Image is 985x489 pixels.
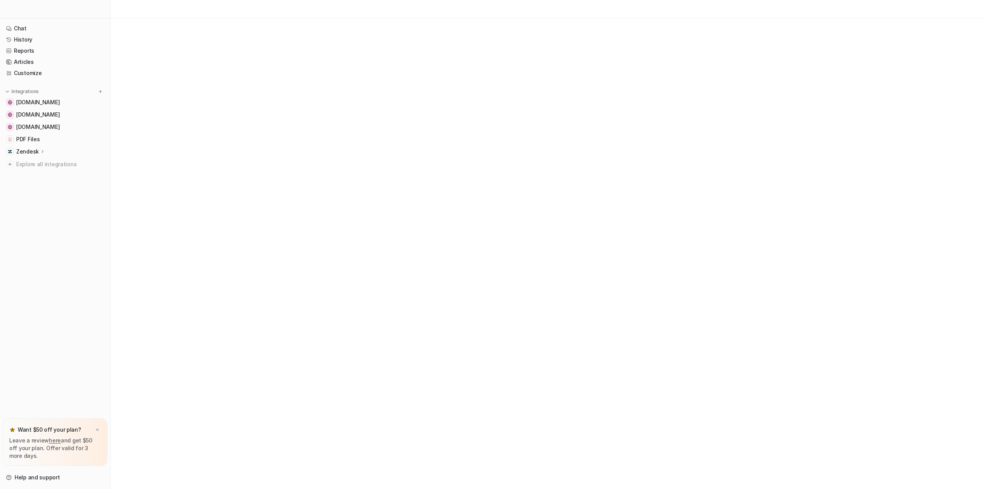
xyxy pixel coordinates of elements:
[3,134,107,145] a: PDF FilesPDF Files
[3,97,107,108] a: cloud86.io[DOMAIN_NAME]
[3,23,107,34] a: Chat
[12,88,39,95] p: Integrations
[49,437,61,444] a: here
[6,160,14,168] img: explore all integrations
[8,100,12,105] img: cloud86.io
[18,426,81,434] p: Want $50 off your plan?
[16,148,39,155] p: Zendesk
[98,89,103,94] img: menu_add.svg
[8,137,12,142] img: PDF Files
[8,125,12,129] img: check86.nl
[16,135,40,143] span: PDF Files
[9,437,101,460] p: Leave a review and get $50 off your plan. Offer valid for 3 more days.
[3,68,107,78] a: Customize
[3,57,107,67] a: Articles
[95,427,100,432] img: x
[16,98,60,106] span: [DOMAIN_NAME]
[5,89,10,94] img: expand menu
[3,122,107,132] a: check86.nl[DOMAIN_NAME]
[16,158,104,170] span: Explore all integrations
[3,159,107,170] a: Explore all integrations
[16,111,60,118] span: [DOMAIN_NAME]
[8,112,12,117] img: docs.litespeedtech.com
[3,472,107,483] a: Help and support
[16,123,60,131] span: [DOMAIN_NAME]
[3,88,41,95] button: Integrations
[3,109,107,120] a: docs.litespeedtech.com[DOMAIN_NAME]
[8,149,12,154] img: Zendesk
[3,34,107,45] a: History
[3,45,107,56] a: Reports
[9,427,15,433] img: star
